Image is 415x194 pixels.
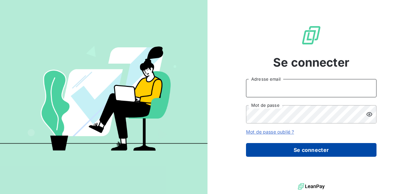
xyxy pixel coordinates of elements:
img: Logo LeanPay [301,25,322,46]
button: Se connecter [246,143,377,157]
img: logo [298,182,325,191]
input: placeholder [246,79,377,97]
a: Mot de passe oublié ? [246,129,294,135]
span: Se connecter [273,54,349,71]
